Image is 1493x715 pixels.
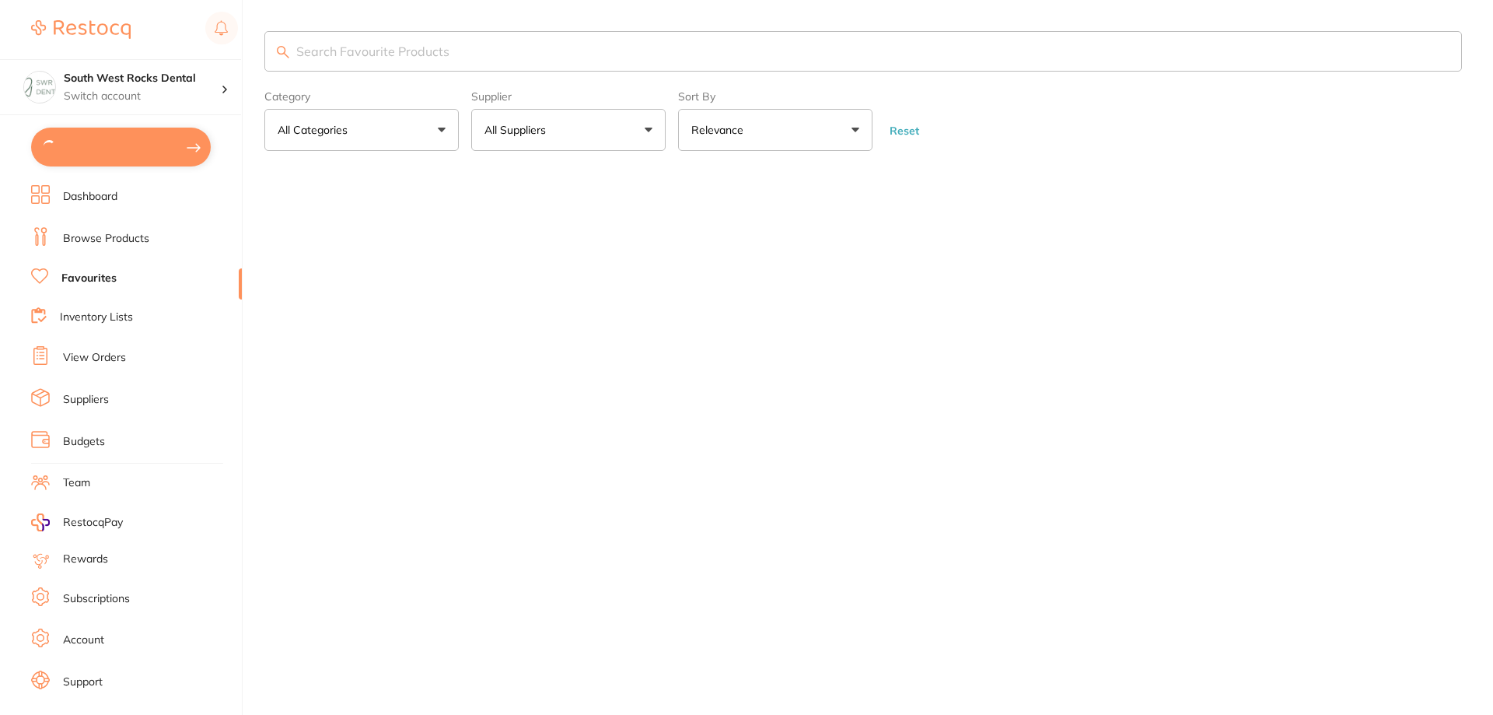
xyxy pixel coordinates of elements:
[63,475,90,491] a: Team
[885,124,924,138] button: Reset
[63,189,117,205] a: Dashboard
[264,90,459,103] label: Category
[691,122,750,138] p: Relevance
[63,515,123,531] span: RestocqPay
[471,109,666,151] button: All Suppliers
[264,109,459,151] button: All Categories
[63,434,105,450] a: Budgets
[63,350,126,366] a: View Orders
[484,122,552,138] p: All Suppliers
[264,31,1462,72] input: Search Favourite Products
[60,310,133,325] a: Inventory Lists
[31,513,50,531] img: RestocqPay
[64,89,221,104] p: Switch account
[31,12,131,47] a: Restocq Logo
[24,72,55,103] img: South West Rocks Dental
[63,633,104,648] a: Account
[678,109,872,151] button: Relevance
[471,90,666,103] label: Supplier
[63,591,130,607] a: Subscriptions
[63,552,108,567] a: Rewards
[31,513,123,531] a: RestocqPay
[63,392,109,408] a: Suppliers
[64,71,221,86] h4: South West Rocks Dental
[678,90,872,103] label: Sort By
[63,231,149,247] a: Browse Products
[61,271,117,286] a: Favourites
[63,675,103,690] a: Support
[278,122,354,138] p: All Categories
[31,20,131,39] img: Restocq Logo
